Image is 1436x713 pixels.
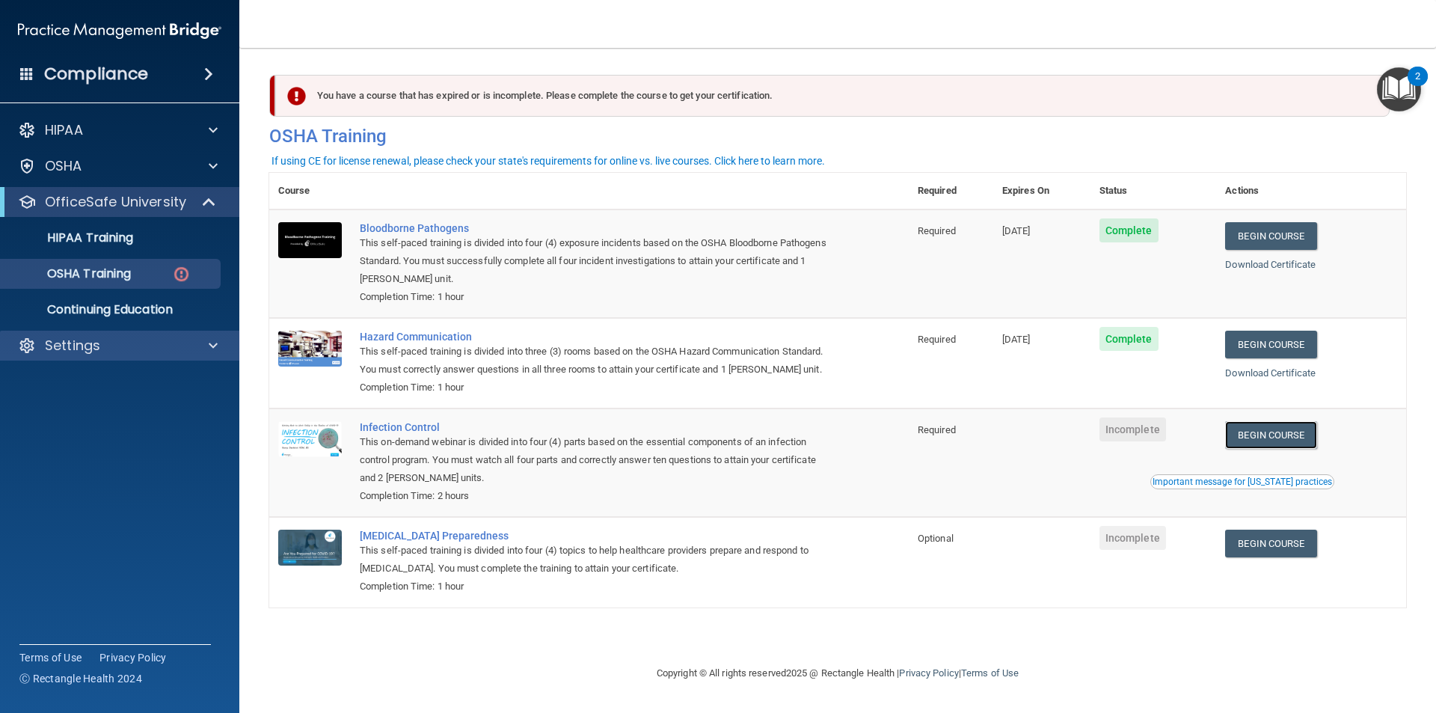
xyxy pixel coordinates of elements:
[360,433,834,487] div: This on-demand webinar is divided into four (4) parts based on the essential components of an inf...
[18,193,217,211] a: OfficeSafe University
[360,487,834,505] div: Completion Time: 2 hours
[1090,173,1217,209] th: Status
[1415,76,1420,96] div: 2
[1225,222,1316,250] a: Begin Course
[287,87,306,105] img: exclamation-circle-solid-danger.72ef9ffc.png
[44,64,148,85] h4: Compliance
[269,173,351,209] th: Course
[360,379,834,397] div: Completion Time: 1 hour
[918,533,954,544] span: Optional
[45,193,186,211] p: OfficeSafe University
[45,121,83,139] p: HIPAA
[18,337,218,355] a: Settings
[1002,334,1031,345] span: [DATE]
[1099,526,1166,550] span: Incomplete
[360,578,834,596] div: Completion Time: 1 hour
[10,302,214,317] p: Continuing Education
[45,157,82,175] p: OSHA
[269,126,1406,147] h4: OSHA Training
[1153,477,1332,486] div: Important message for [US_STATE] practices
[1099,417,1166,441] span: Incomplete
[1225,421,1316,449] a: Begin Course
[99,650,167,665] a: Privacy Policy
[1216,173,1406,209] th: Actions
[1225,367,1316,379] a: Download Certificate
[918,225,956,236] span: Required
[918,334,956,345] span: Required
[1225,331,1316,358] a: Begin Course
[918,424,956,435] span: Required
[909,173,993,209] th: Required
[360,343,834,379] div: This self-paced training is divided into three (3) rooms based on the OSHA Hazard Communication S...
[1002,225,1031,236] span: [DATE]
[993,173,1090,209] th: Expires On
[1225,259,1316,270] a: Download Certificate
[360,421,834,433] a: Infection Control
[565,649,1111,697] div: Copyright © All rights reserved 2025 @ Rectangle Health | |
[1099,327,1159,351] span: Complete
[360,331,834,343] a: Hazard Communication
[18,16,221,46] img: PMB logo
[10,266,131,281] p: OSHA Training
[172,265,191,284] img: danger-circle.6113f641.png
[269,153,827,168] button: If using CE for license renewal, please check your state's requirements for online vs. live cours...
[10,230,133,245] p: HIPAA Training
[961,667,1019,679] a: Terms of Use
[271,156,825,166] div: If using CE for license renewal, please check your state's requirements for online vs. live cours...
[360,542,834,578] div: This self-paced training is divided into four (4) topics to help healthcare providers prepare and...
[1225,530,1316,557] a: Begin Course
[18,157,218,175] a: OSHA
[45,337,100,355] p: Settings
[18,121,218,139] a: HIPAA
[1150,474,1334,489] button: Read this if you are a dental practitioner in the state of CA
[360,288,834,306] div: Completion Time: 1 hour
[1099,218,1159,242] span: Complete
[360,530,834,542] a: [MEDICAL_DATA] Preparedness
[360,234,834,288] div: This self-paced training is divided into four (4) exposure incidents based on the OSHA Bloodborne...
[19,671,142,686] span: Ⓒ Rectangle Health 2024
[275,75,1390,117] div: You have a course that has expired or is incomplete. Please complete the course to get your certi...
[1377,67,1421,111] button: Open Resource Center, 2 new notifications
[899,667,958,679] a: Privacy Policy
[19,650,82,665] a: Terms of Use
[360,222,834,234] a: Bloodborne Pathogens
